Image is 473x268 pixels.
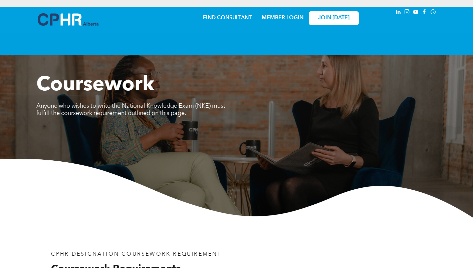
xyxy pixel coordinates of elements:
a: JOIN [DATE] [309,11,359,25]
span: Anyone who wishes to write the National Knowledge Exam (NKE) must fulfill the coursework requirem... [36,103,225,116]
span: JOIN [DATE] [318,15,349,21]
span: Coursework [36,75,155,95]
a: Social network [430,8,437,17]
a: FIND CONSULTANT [203,15,252,21]
img: A blue and white logo for cp alberta [38,13,98,26]
a: youtube [412,8,420,17]
span: CPHR DESIGNATION COURSEWORK REQUIREMENT [51,252,222,257]
a: facebook [421,8,428,17]
a: MEMBER LOGIN [262,15,303,21]
a: instagram [404,8,411,17]
a: linkedin [395,8,402,17]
